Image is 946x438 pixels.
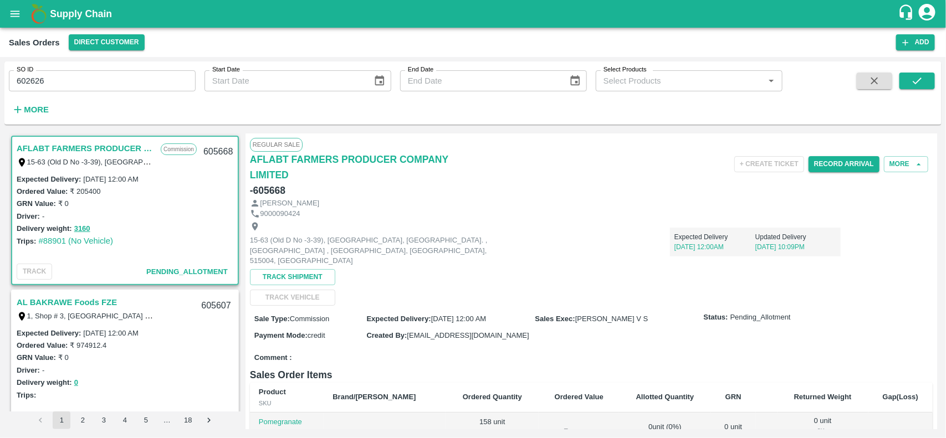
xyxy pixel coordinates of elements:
[884,156,928,172] button: More
[535,315,575,323] label: Sales Exec :
[9,100,52,119] button: More
[290,315,330,323] span: Commission
[369,70,390,91] button: Choose date
[212,65,240,74] label: Start Date
[28,3,50,25] img: logo
[259,417,315,427] p: Pomegranate
[17,237,36,245] label: Trips:
[599,74,761,88] input: Select Products
[408,65,433,74] label: End Date
[259,427,315,437] div: KA-PRM-100++
[917,2,937,25] div: account of current user
[366,315,431,323] label: Expected Delivery :
[179,411,197,429] button: Go to page 18
[24,105,49,114] strong: More
[431,315,486,323] span: [DATE] 12:00 AM
[17,141,155,156] a: AFLABT FARMERS PRODUCER COMPANY LIMITED
[137,411,155,429] button: Go to page 5
[95,411,113,429] button: Go to page 3
[260,209,300,219] p: 9000090424
[250,183,285,198] h6: - 605668
[161,143,197,155] p: Commission
[786,426,860,436] div: 0 Kg
[70,341,106,349] label: ₹ 974912.4
[17,175,81,183] label: Expected Delivery :
[58,199,69,208] label: ₹ 0
[70,187,100,195] label: ₹ 205400
[17,295,117,310] a: AL BAKRAWE Foods FZE
[146,267,228,276] span: Pending_Allotment
[260,198,319,209] p: [PERSON_NAME]
[17,65,33,74] label: SO ID
[250,152,478,183] a: AFLABT FARMERS PRODUCER COMPANY LIMITED
[250,138,303,151] span: Regular Sale
[755,232,836,242] p: Updated Delivery
[17,329,81,337] label: Expected Delivery :
[197,139,239,165] div: 605668
[254,353,292,363] label: Comment :
[454,427,530,437] div: 3160 kgs (20kg/unit)
[158,415,176,426] div: …
[896,34,935,50] button: Add
[69,34,145,50] button: Select DC
[259,398,315,408] div: SKU
[250,235,499,266] p: 15-63 (Old D No -3-39), [GEOGRAPHIC_DATA], [GEOGRAPHIC_DATA]. , [GEOGRAPHIC_DATA] , [GEOGRAPHIC_D...
[200,411,218,429] button: Go to next page
[725,393,742,401] b: GRN
[74,223,90,235] button: 3160
[366,331,407,339] label: Created By :
[604,65,647,74] label: Select Products
[74,411,91,429] button: Go to page 2
[17,366,40,374] label: Driver:
[254,331,308,339] label: Payment Mode :
[58,353,69,362] label: ₹ 0
[30,411,219,429] nav: pagination navigation
[555,393,604,401] b: Ordered Value
[565,70,586,91] button: Choose date
[17,187,68,195] label: Ordered Value:
[17,378,72,387] label: Delivery weight:
[704,312,728,323] label: Status:
[42,366,44,374] label: -
[794,393,852,401] b: Returned Weight
[674,242,755,252] p: [DATE] 12:00AM
[764,74,779,88] button: Open
[17,341,68,349] label: Ordered Value:
[17,212,40,220] label: Driver:
[204,70,365,91] input: Start Date
[730,312,791,323] span: Pending_Allotment
[674,232,755,242] p: Expected Delivery
[883,393,918,401] b: Gap(Loss)
[195,293,237,319] div: 605607
[116,411,134,429] button: Go to page 4
[898,4,917,24] div: customer-support
[250,269,335,285] button: Track Shipment
[74,377,78,389] button: 0
[254,315,290,323] label: Sale Type :
[38,236,113,245] a: #88901 (No Vehicle)
[27,311,360,320] label: 1, Shop # 3, [GEOGRAPHIC_DATA] – central fruits and vegetables market, , , , , [GEOGRAPHIC_DATA]
[333,393,416,401] b: Brand/[PERSON_NAME]
[575,315,648,323] span: [PERSON_NAME] V S
[636,393,694,401] b: Allotted Quantity
[9,35,60,50] div: Sales Orders
[50,8,112,19] b: Supply Chain
[53,411,70,429] button: page 1
[17,391,36,399] label: Trips:
[755,242,836,252] p: [DATE] 10:09PM
[17,224,72,233] label: Delivery weight:
[9,70,196,91] input: Enter SO ID
[83,175,138,183] label: [DATE] 12:00 AM
[308,331,325,339] span: credit
[400,70,560,91] input: End Date
[83,329,138,337] label: [DATE] 12:00 AM
[259,388,286,396] b: Product
[42,212,44,220] label: -
[2,1,28,27] button: open drawer
[17,199,56,208] label: GRN Value:
[407,331,529,339] span: [EMAIL_ADDRESS][DOMAIN_NAME]
[250,367,933,383] h6: Sales Order Items
[809,156,879,172] button: Record Arrival
[463,393,522,401] b: Ordered Quantity
[17,353,56,362] label: GRN Value:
